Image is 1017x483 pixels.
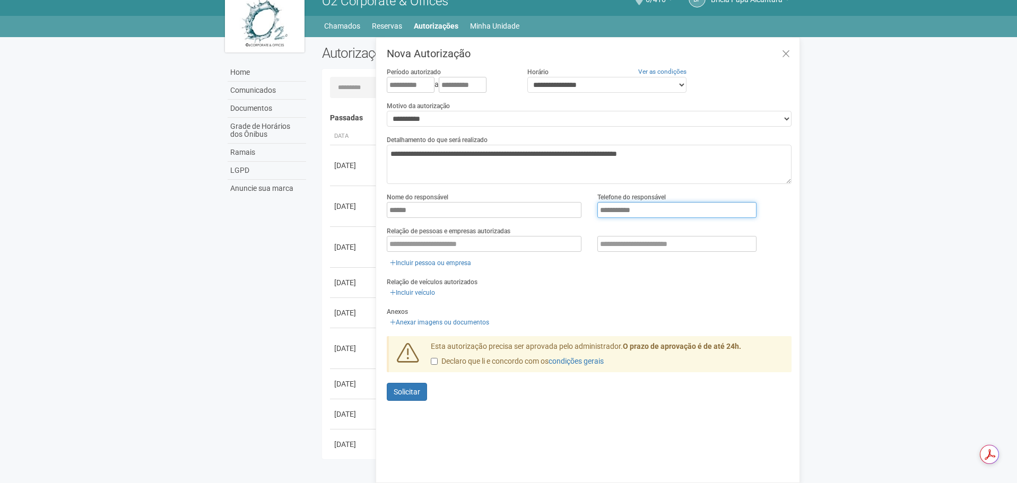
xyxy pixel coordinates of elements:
[387,257,474,269] a: Incluir pessoa ou empresa
[414,19,458,33] a: Autorizações
[228,64,306,82] a: Home
[334,439,373,450] div: [DATE]
[228,100,306,118] a: Documentos
[228,162,306,180] a: LGPD
[623,342,741,350] strong: O prazo de aprovação é de até 24h.
[228,180,306,197] a: Anuncie sua marca
[334,242,373,252] div: [DATE]
[322,45,549,61] h2: Autorizações
[638,68,686,75] a: Ver as condições
[387,135,488,145] label: Detalhamento do que será realizado
[549,357,604,365] a: condições gerais
[334,277,373,288] div: [DATE]
[387,192,448,202] label: Nome do responsável
[330,128,378,145] th: Data
[334,379,373,389] div: [DATE]
[470,19,519,33] a: Minha Unidade
[228,118,306,144] a: Grade de Horários dos Ônibus
[597,192,666,202] label: Telefone do responsável
[387,48,792,59] h3: Nova Autorização
[334,308,373,318] div: [DATE]
[387,67,441,77] label: Período autorizado
[387,317,492,328] a: Anexar imagens ou documentos
[387,307,408,317] label: Anexos
[387,101,450,111] label: Motivo da autorização
[228,144,306,162] a: Ramais
[334,160,373,171] div: [DATE]
[330,114,785,122] h4: Passadas
[334,343,373,354] div: [DATE]
[387,77,511,93] div: a
[527,67,549,77] label: Horário
[431,356,604,367] label: Declaro que li e concordo com os
[334,201,373,212] div: [DATE]
[394,388,420,396] span: Solicitar
[372,19,402,33] a: Reservas
[387,287,438,298] a: Incluir veículo
[431,358,438,365] input: Declaro que li e concordo com oscondições gerais
[423,341,792,372] div: Esta autorização precisa ser aprovada pelo administrador.
[324,19,360,33] a: Chamados
[387,383,427,401] button: Solicitar
[387,277,477,287] label: Relação de veículos autorizados
[228,82,306,100] a: Comunicados
[387,226,510,236] label: Relação de pessoas e empresas autorizadas
[334,409,373,419] div: [DATE]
